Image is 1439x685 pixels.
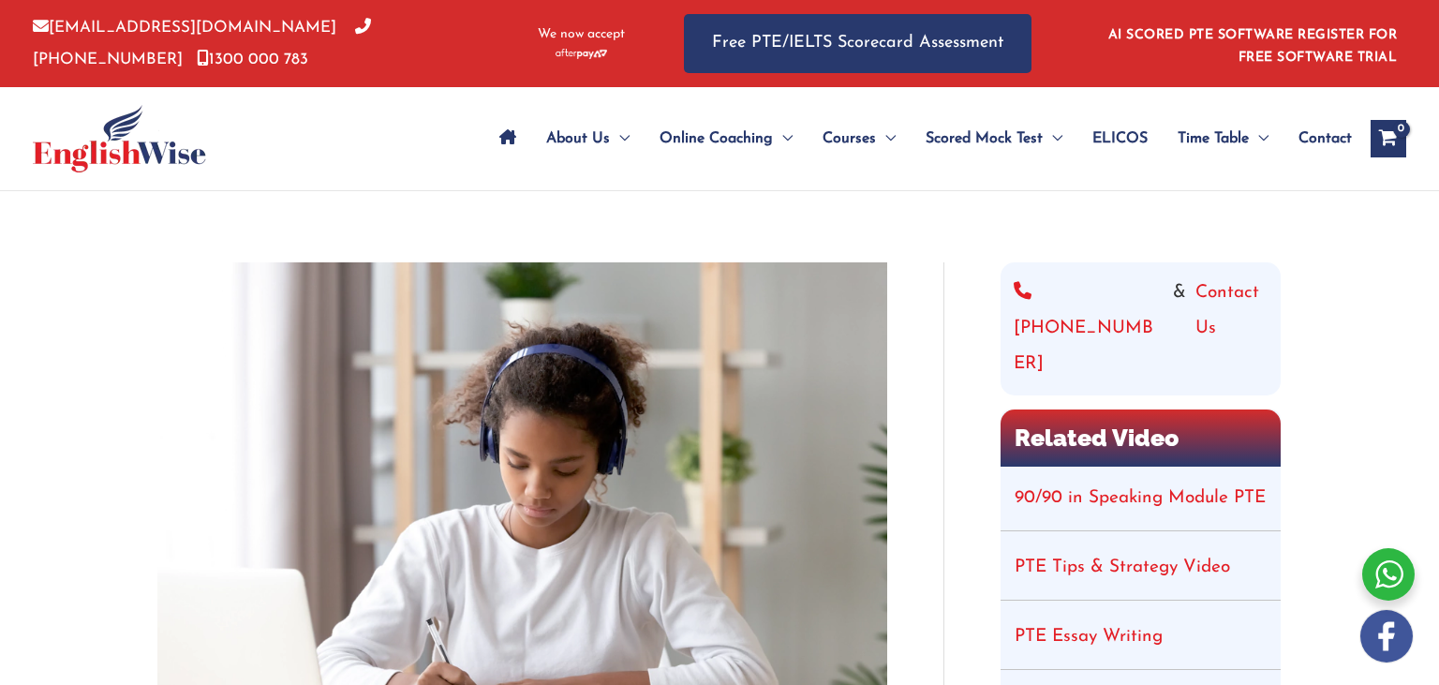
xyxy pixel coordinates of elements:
[823,106,876,171] span: Courses
[1043,106,1062,171] span: Menu Toggle
[645,106,808,171] a: Online CoachingMenu Toggle
[1015,558,1230,576] a: PTE Tips & Strategy Video
[911,106,1077,171] a: Scored Mock TestMenu Toggle
[1108,28,1398,65] a: AI SCORED PTE SOFTWARE REGISTER FOR FREE SOFTWARE TRIAL
[773,106,793,171] span: Menu Toggle
[926,106,1043,171] span: Scored Mock Test
[660,106,773,171] span: Online Coaching
[1014,275,1164,382] a: [PHONE_NUMBER]
[197,52,308,67] a: 1300 000 783
[1163,106,1283,171] a: Time TableMenu Toggle
[808,106,911,171] a: CoursesMenu Toggle
[531,106,645,171] a: About UsMenu Toggle
[1097,13,1406,74] aside: Header Widget 1
[546,106,610,171] span: About Us
[684,14,1031,73] a: Free PTE/IELTS Scorecard Assessment
[1077,106,1163,171] a: ELICOS
[1092,106,1148,171] span: ELICOS
[33,20,336,36] a: [EMAIL_ADDRESS][DOMAIN_NAME]
[1283,106,1352,171] a: Contact
[1015,489,1266,507] a: 90/90 in Speaking Module PTE
[1195,275,1268,382] a: Contact Us
[1360,610,1413,663] img: white-facebook.png
[1001,410,1281,467] h2: Related Video
[556,49,607,59] img: Afterpay-Logo
[33,105,206,172] img: cropped-ew-logo
[1249,106,1268,171] span: Menu Toggle
[1298,106,1352,171] span: Contact
[1014,275,1268,382] div: &
[538,25,625,44] span: We now accept
[1015,628,1163,646] a: PTE Essay Writing
[33,20,371,67] a: [PHONE_NUMBER]
[1178,106,1249,171] span: Time Table
[484,106,1352,171] nav: Site Navigation: Main Menu
[876,106,896,171] span: Menu Toggle
[610,106,630,171] span: Menu Toggle
[1371,120,1406,157] a: View Shopping Cart, empty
